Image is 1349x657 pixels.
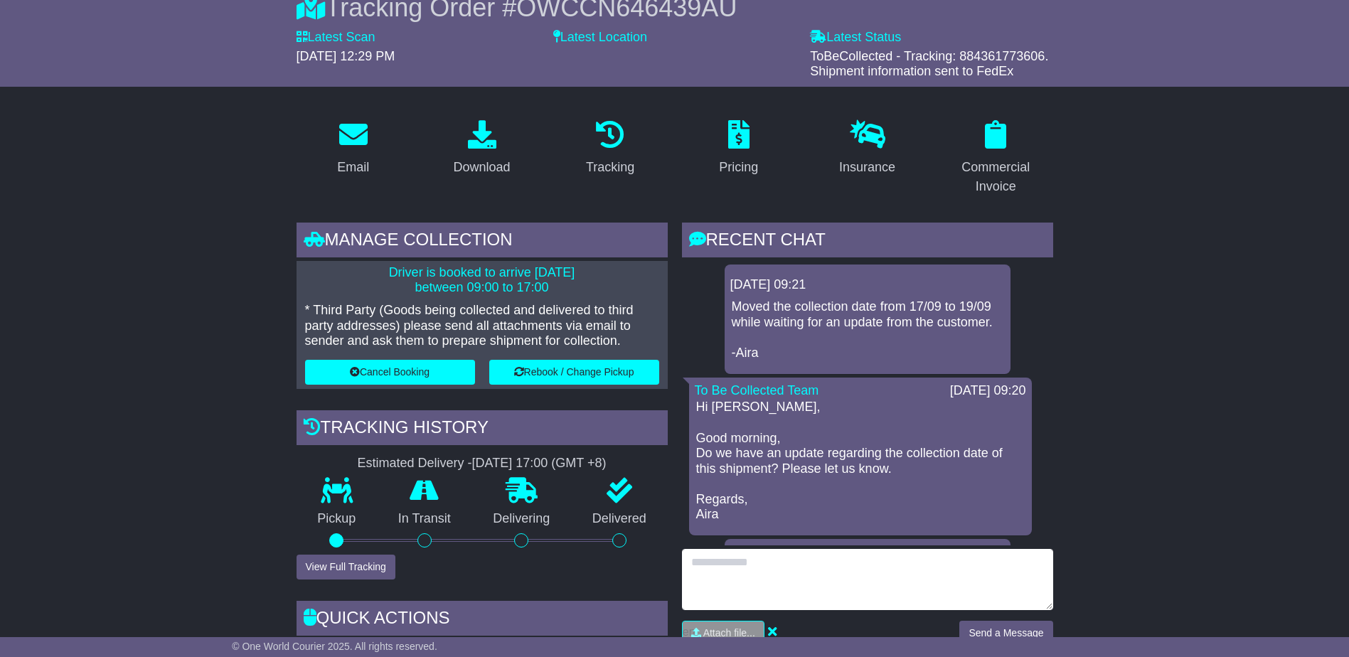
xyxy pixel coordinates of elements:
[472,456,607,471] div: [DATE] 17:00 (GMT +8)
[337,158,369,177] div: Email
[839,158,895,177] div: Insurance
[719,158,758,177] div: Pricing
[710,115,767,182] a: Pricing
[553,30,647,46] label: Latest Location
[297,30,375,46] label: Latest Scan
[444,115,519,182] a: Download
[695,383,819,397] a: To Be Collected Team
[297,223,668,261] div: Manage collection
[489,360,659,385] button: Rebook / Change Pickup
[696,400,1025,523] p: Hi [PERSON_NAME], Good morning, Do we have an update regarding the collection date of this shipme...
[305,360,475,385] button: Cancel Booking
[232,641,437,652] span: © One World Courier 2025. All rights reserved.
[948,158,1044,196] div: Commercial Invoice
[453,158,510,177] div: Download
[571,511,668,527] p: Delivered
[305,303,659,349] p: * Third Party (Goods being collected and delivered to third party addresses) please send all atta...
[297,601,668,639] div: Quick Actions
[377,511,472,527] p: In Transit
[732,299,1003,360] p: Moved the collection date from 17/09 to 19/09 while waiting for an update from the customer. -Aira
[950,383,1026,399] div: [DATE] 09:20
[328,115,378,182] a: Email
[297,456,668,471] div: Estimated Delivery -
[730,277,1005,293] div: [DATE] 09:21
[577,115,644,182] a: Tracking
[939,115,1053,201] a: Commercial Invoice
[682,223,1053,261] div: RECENT CHAT
[586,158,634,177] div: Tracking
[830,115,905,182] a: Insurance
[472,511,572,527] p: Delivering
[810,30,901,46] label: Latest Status
[305,265,659,296] p: Driver is booked to arrive [DATE] between 09:00 to 17:00
[297,555,395,579] button: View Full Tracking
[297,49,395,63] span: [DATE] 12:29 PM
[959,621,1052,646] button: Send a Message
[810,49,1048,79] span: ToBeCollected - Tracking: 884361773606. Shipment information sent to FedEx
[297,511,378,527] p: Pickup
[297,410,668,449] div: Tracking history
